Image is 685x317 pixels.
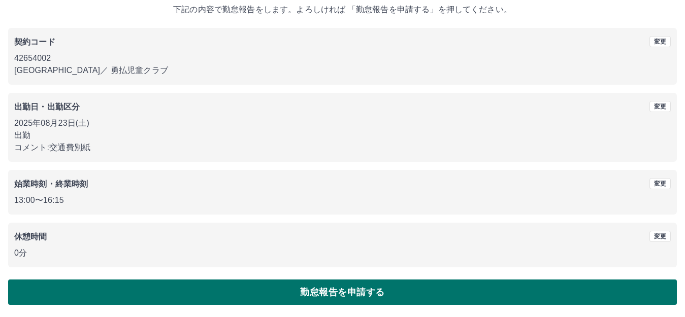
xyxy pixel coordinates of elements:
button: 勤怠報告を申請する [8,279,677,305]
p: 42654002 [14,52,671,64]
p: 0分 [14,247,671,259]
button: 変更 [649,178,671,189]
b: 契約コード [14,38,55,46]
p: [GEOGRAPHIC_DATA] ／ 勇払児童クラブ [14,64,671,77]
p: 出勤 [14,129,671,142]
p: コメント: 交通費別紙 [14,142,671,154]
button: 変更 [649,101,671,112]
button: 変更 [649,36,671,47]
b: 休憩時間 [14,232,47,241]
p: 13:00 〜 16:15 [14,194,671,206]
p: 下記の内容で勤怠報告をします。よろしければ 「勤怠報告を申請する」を押してください。 [8,4,677,16]
b: 出勤日・出勤区分 [14,102,80,111]
b: 始業時刻・終業時刻 [14,180,88,188]
button: 変更 [649,231,671,242]
p: 2025年08月23日(土) [14,117,671,129]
